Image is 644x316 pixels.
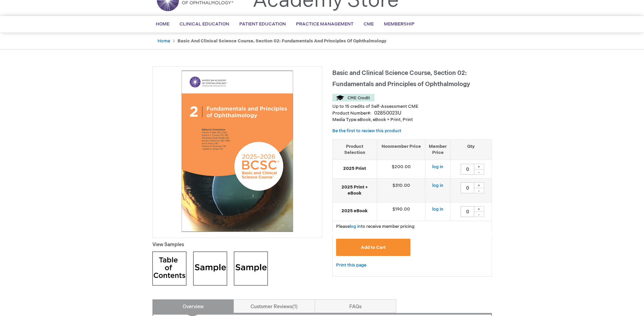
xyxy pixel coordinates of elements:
th: Qty [450,139,492,160]
a: Print this page [336,261,366,270]
a: Customer Reviews1 [234,299,315,313]
div: - [474,212,484,217]
img: Basic and Clinical Science Course, Section 02: Fundamentals and Principles of Ophthalmology [156,70,318,232]
strong: Media Type: [332,117,357,122]
div: - [474,188,484,193]
li: Up to 15 credits of Self-Assessment CME [332,103,492,110]
div: 02850023U [374,110,401,117]
span: CME [364,21,374,27]
span: Please to receive member pricing [336,224,415,229]
a: log in [432,183,443,188]
span: Patient Education [239,21,286,27]
th: Product Selection [333,139,377,160]
td: $190.00 [377,202,425,221]
button: Add to Cart [336,239,411,256]
th: Nonmember Price [377,139,425,160]
strong: 2025 Print [336,165,373,172]
strong: 2025 Print + eBook [336,184,373,197]
img: CME Credit [332,94,374,101]
span: Membership [384,21,415,27]
a: FAQs [315,299,396,313]
span: Clinical Education [180,21,229,27]
img: Click to view [234,252,268,285]
th: Member Price [425,139,450,160]
a: Home [158,38,170,44]
div: + [474,164,484,170]
img: Click to view [193,252,227,285]
strong: Basic and Clinical Science Course, Section 02: Fundamentals and Principles of Ophthalmology [178,38,386,44]
p: View Samples [152,241,322,248]
span: 1 [292,304,298,310]
span: Add to Cart [361,245,386,250]
p: eBook, eBook + Print, Print [332,117,492,123]
input: Qty [461,164,474,175]
img: Click to view [152,252,186,285]
a: log in [432,206,443,212]
span: Practice Management [296,21,353,27]
input: Qty [461,182,474,193]
a: Overview [152,299,234,313]
td: $310.00 [377,178,425,202]
a: Be the first to review this product [332,128,401,134]
div: + [474,206,484,212]
span: Home [156,21,169,27]
a: log in [432,164,443,170]
strong: 2025 eBook [336,208,373,214]
strong: Product Number [332,111,371,116]
div: + [474,182,484,188]
input: Qty [461,206,474,217]
a: log in [350,224,361,229]
td: $200.00 [377,160,425,178]
span: Basic and Clinical Science Course, Section 02: Fundamentals and Principles of Ophthalmology [332,70,470,88]
div: - [474,169,484,175]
